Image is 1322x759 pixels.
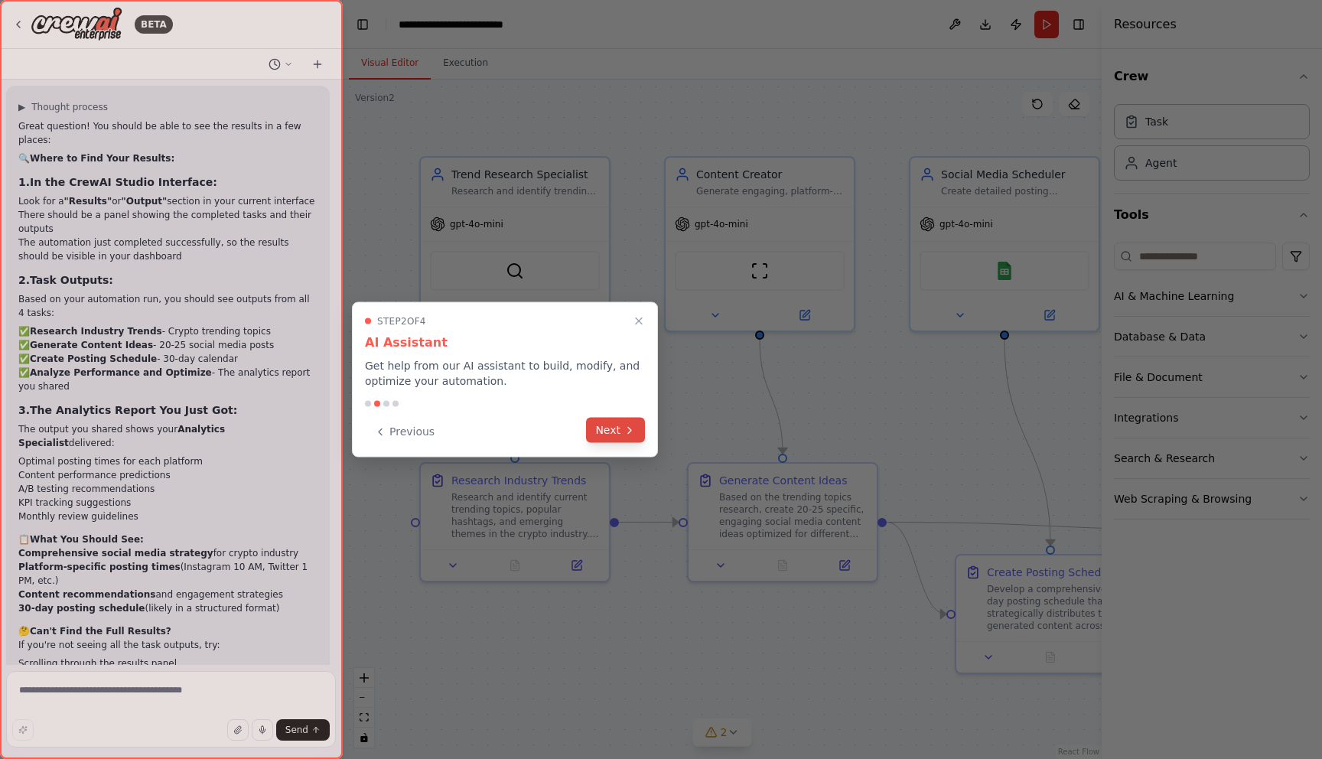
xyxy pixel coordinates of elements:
[377,315,426,327] span: Step 2 of 4
[586,418,645,443] button: Next
[365,358,645,389] p: Get help from our AI assistant to build, modify, and optimize your automation.
[352,14,373,35] button: Hide left sidebar
[365,334,645,352] h3: AI Assistant
[630,312,648,331] button: Close walkthrough
[365,419,444,445] button: Previous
